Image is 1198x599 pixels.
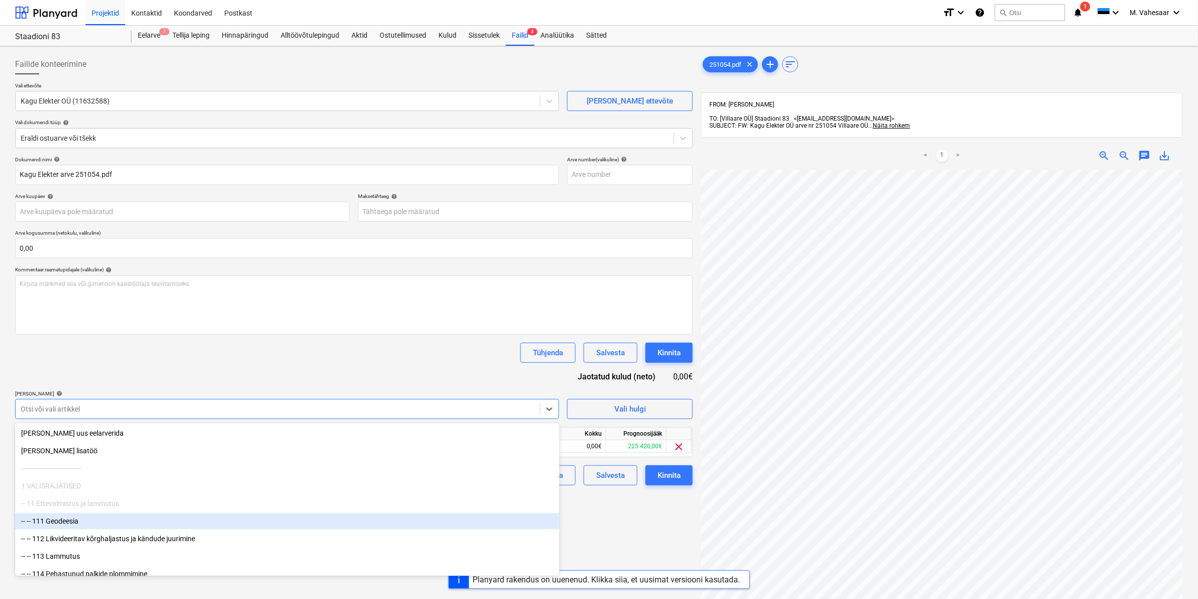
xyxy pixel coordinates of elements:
div: -- 11 Ettevalmistus ja lammutus [15,495,560,512]
span: help [54,390,62,396]
div: Kokku [546,428,606,440]
div: -- -- 111 Geodeesia [15,513,560,529]
span: zoom_out [1119,150,1131,162]
div: Arve number (valikuline) [567,156,693,163]
input: Tähtaega pole määratud [358,202,693,222]
div: [PERSON_NAME] ettevõte [587,94,674,108]
div: 225 420,00€ [606,440,667,453]
button: Tühjenda [520,343,576,363]
a: Aktid [345,26,374,46]
p: Arve kogusumma (netokulu, valikuline) [15,230,693,238]
span: add [764,58,776,70]
button: Vali hulgi [567,399,693,419]
span: help [389,193,397,199]
a: Previous page [920,150,932,162]
div: 251054.pdf [703,56,758,72]
div: Planyard rakendus on uuenenud. Klikka siia, et uusimat versiooni kasutada. [473,575,741,584]
span: 3 [527,28,537,35]
div: -- -- 113 Lammutus [15,548,560,564]
div: [PERSON_NAME] uus eelarverida [15,425,560,441]
a: Sissetulek [463,26,506,46]
p: Vali ettevõte [15,82,559,91]
a: Page 1 is your current page [936,150,948,162]
a: Kulud [432,26,463,46]
div: 1 VÄLISRAJATISED [15,478,560,494]
span: zoom_in [1098,150,1111,162]
span: clear [744,58,756,70]
div: Jaotatud kulud (neto) [562,371,672,382]
span: help [104,267,112,273]
span: help [52,156,60,162]
a: Hinnapäringud [216,26,274,46]
div: Lisa uus lisatöö [15,443,560,459]
span: help [61,120,69,126]
a: Ostutellimused [374,26,432,46]
div: -- -- 112 Likvideeritav kõrghaljastus ja kändude juurimine [15,531,560,547]
span: SUBJECT: FW: Kagu Elekter OÜ arve nr 251054 Villaare OÜ [709,122,868,129]
span: Näita rohkem [873,122,910,129]
button: [PERSON_NAME] ettevõte [567,91,693,111]
a: Tellija leping [166,26,216,46]
span: save_alt [1159,150,1171,162]
div: Kinnita [658,469,681,482]
a: Analüütika [534,26,580,46]
div: Vali hulgi [614,403,646,416]
a: Sätted [580,26,613,46]
input: Arve number [567,165,693,185]
span: clear [673,441,685,453]
button: Salvesta [584,465,637,485]
span: help [619,156,627,162]
span: sort [784,58,796,70]
div: [PERSON_NAME] [15,390,559,397]
div: ------------------------------ [15,460,560,476]
input: Dokumendi nimi [15,165,559,185]
div: Lisa uus eelarverida [15,425,560,441]
button: Salvesta [584,343,637,363]
div: -- -- 114 Pehastunud palkide plommimine [15,566,560,582]
div: Vali dokumendi tüüp [15,119,693,126]
input: Arve kuupäeva pole määratud. [15,202,350,222]
div: Kinnita [658,346,681,359]
div: Salvesta [596,346,625,359]
div: Failid [506,26,534,46]
div: 0,00€ [546,440,606,453]
a: Failid3 [506,26,534,46]
a: Alltöövõtulepingud [274,26,345,46]
div: Kommentaar raamatupidajale (valikuline) [15,266,693,273]
span: 7 [159,28,169,35]
span: TO: [Villaare OÜ] Staadioni 83 <[EMAIL_ADDRESS][DOMAIN_NAME]> [709,115,894,122]
span: 251054.pdf [703,61,748,68]
div: Tühjenda [533,346,563,359]
div: Eelarve [132,26,166,46]
div: Maksetähtaeg [358,193,693,199]
span: FROM: [PERSON_NAME] [709,101,774,108]
a: Next page [952,150,964,162]
button: Kinnita [646,343,693,363]
div: Staadioni 83 [15,32,120,42]
a: Eelarve7 [132,26,166,46]
input: Arve kogusumma (netokulu, valikuline) [15,238,693,258]
div: Arve kuupäev [15,193,350,199]
div: 0,00€ [672,371,693,382]
div: [PERSON_NAME] lisatöö [15,443,560,459]
span: chat [1139,150,1151,162]
div: Dokumendi nimi [15,156,559,163]
span: help [45,193,53,199]
span: Failide konteerimine [15,58,86,70]
button: Kinnita [646,465,693,485]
